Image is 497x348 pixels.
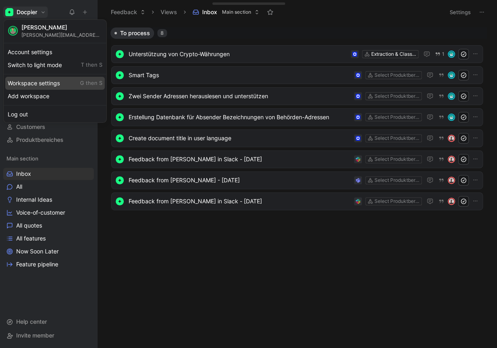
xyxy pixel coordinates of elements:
div: DocpierDocpier [3,19,107,123]
span: T then S [81,61,102,69]
div: [PERSON_NAME][EMAIL_ADDRESS][DOMAIN_NAME] [21,32,102,38]
div: Account settings [5,46,105,59]
div: Workspace settings [5,77,105,90]
span: G then S [80,80,102,87]
img: avatar [9,27,17,35]
div: Log out [5,108,105,121]
div: Add workspace [5,90,105,103]
div: Switch to light mode [5,59,105,72]
div: [PERSON_NAME] [21,24,102,31]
